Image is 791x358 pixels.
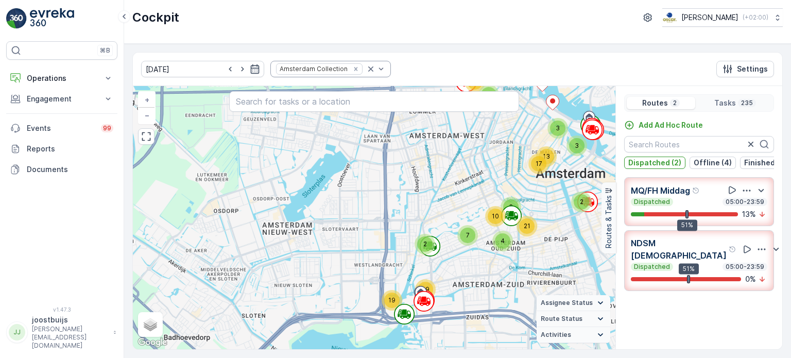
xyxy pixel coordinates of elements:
p: 235 [740,99,754,107]
span: 19 [388,296,395,304]
div: 21 [517,216,537,236]
button: JJjoostbuijs[PERSON_NAME][EMAIL_ADDRESS][DOMAIN_NAME] [6,315,117,350]
p: Documents [27,164,113,175]
span: 3 [575,142,579,149]
span: 3 [556,124,560,132]
div: Remove Amsterdam Collection [350,65,362,73]
img: basis-logo_rgb2x.png [662,12,677,23]
span: Route Status [541,315,582,323]
p: Offline (4) [694,158,732,168]
button: Finished (7) [740,157,790,169]
div: 2 [571,192,592,212]
a: Layers [139,313,162,336]
div: 51% [679,263,699,275]
div: 39 [415,279,436,300]
div: 4 [492,231,513,251]
a: Zoom Out [139,108,154,123]
button: Engagement [6,89,117,109]
summary: Assignee Status [537,295,610,311]
p: Add Ad Hoc Route [639,120,703,130]
p: ⌘B [100,46,110,55]
button: [PERSON_NAME](+02:00) [662,8,783,27]
img: logo_light-DOdMpM7g.png [30,8,74,29]
input: dd/mm/yyyy [141,61,264,77]
p: Dispatched [633,263,671,271]
p: Operations [27,73,97,83]
span: 2 [580,198,583,206]
div: 3 [547,118,568,139]
p: Finished (7) [744,158,786,168]
span: v 1.47.3 [6,306,117,313]
div: 3 [501,197,521,217]
img: Google [135,336,169,349]
summary: Route Status [537,311,610,327]
p: 13 % [742,209,756,219]
button: Dispatched (2) [624,157,685,169]
div: 51% [677,219,697,231]
span: 2 [423,240,427,248]
span: 21 [524,222,530,230]
span: 13 [543,152,550,160]
div: 2 [415,234,435,254]
span: 4 [501,237,505,245]
p: joostbuijs [32,315,108,325]
span: − [145,111,150,120]
div: 13 [536,146,557,167]
p: 0 % [745,274,756,284]
p: 99 [103,124,111,132]
p: Settings [737,64,768,74]
span: 7 [466,231,470,239]
span: + [145,95,149,104]
p: Engagement [27,94,97,104]
span: 5 [487,91,491,98]
div: Help Tooltip Icon [729,245,737,253]
summary: Activities [537,327,610,343]
input: Search Routes [624,136,774,152]
div: 17 [528,154,549,174]
p: Events [27,123,95,133]
p: 2 [672,99,678,107]
p: Routes & Tasks [604,195,614,248]
div: Help Tooltip Icon [692,186,700,195]
p: NDSM [DEMOGRAPHIC_DATA] [631,237,727,262]
span: Assignee Status [541,299,593,307]
a: Events99 [6,118,117,139]
a: Open this area in Google Maps (opens a new window) [135,336,169,349]
a: Add Ad Hoc Route [624,120,703,130]
div: 7 [457,225,478,246]
p: Dispatched (2) [628,158,681,168]
a: Zoom In [139,92,154,108]
p: MQ/FH Middag [631,184,690,197]
a: Reports [6,139,117,159]
button: Settings [716,61,774,77]
button: Offline (4) [690,157,736,169]
button: Operations [6,68,117,89]
div: 10 [485,206,506,227]
div: 19 [382,290,402,311]
p: [PERSON_NAME] [681,12,738,23]
a: Documents [6,159,117,180]
p: Cockpit [132,9,179,26]
p: Tasks [714,98,736,108]
input: Search for tasks or a location [229,91,519,112]
div: 3 [566,135,587,156]
span: Activities [541,331,571,339]
p: ( +02:00 ) [743,13,768,22]
p: Dispatched [633,198,671,206]
p: Reports [27,144,113,154]
span: 3 [509,203,513,211]
div: Amsterdam Collection [277,64,349,74]
span: 17 [536,160,542,167]
p: 05:00-23:59 [725,263,765,271]
span: 10 [492,212,499,220]
div: JJ [9,324,25,340]
p: Routes [642,98,668,108]
img: logo [6,8,27,29]
p: 05:00-23:59 [725,198,765,206]
p: [PERSON_NAME][EMAIL_ADDRESS][DOMAIN_NAME] [32,325,108,350]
